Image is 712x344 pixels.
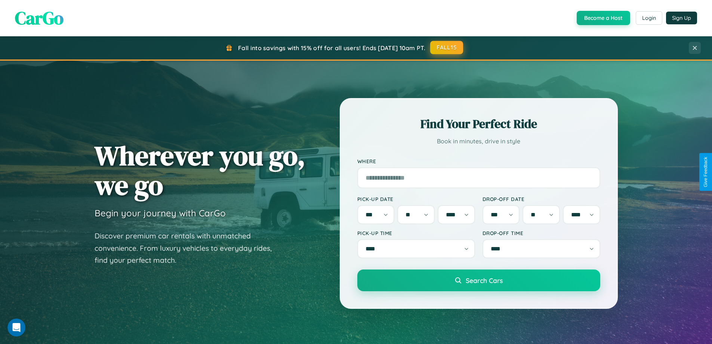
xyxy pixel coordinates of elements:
label: Pick-up Date [357,196,475,202]
button: FALL15 [430,41,463,54]
span: Search Cars [466,276,503,284]
label: Drop-off Time [483,230,600,236]
h1: Wherever you go, we go [95,141,305,200]
label: Drop-off Date [483,196,600,202]
label: Pick-up Time [357,230,475,236]
label: Where [357,158,600,164]
h2: Find Your Perfect Ride [357,116,600,132]
span: CarGo [15,6,64,30]
iframe: Intercom live chat [7,319,25,337]
button: Sign Up [666,12,697,24]
button: Login [636,11,662,25]
h3: Begin your journey with CarGo [95,207,226,219]
div: Give Feedback [703,157,708,187]
p: Discover premium car rentals with unmatched convenience. From luxury vehicles to everyday rides, ... [95,230,281,267]
span: Fall into savings with 15% off for all users! Ends [DATE] 10am PT. [238,44,425,52]
p: Book in minutes, drive in style [357,136,600,147]
button: Search Cars [357,270,600,291]
button: Become a Host [577,11,630,25]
